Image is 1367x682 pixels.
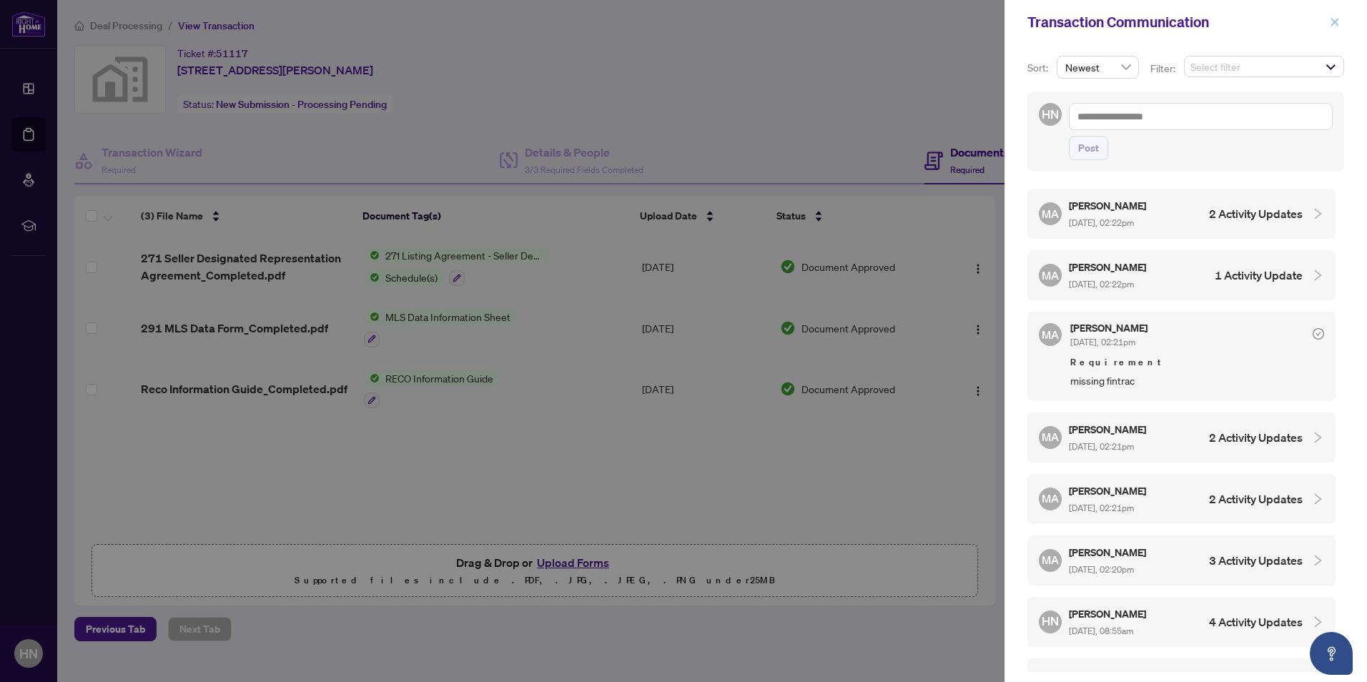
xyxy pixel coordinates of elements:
h4: 3 Activity Updates [1209,552,1303,569]
h5: [PERSON_NAME] [1069,259,1148,275]
span: collapsed [1311,431,1324,444]
h5: [PERSON_NAME] [1069,421,1148,438]
h4: 4 Activity Updates [1209,613,1303,631]
span: collapsed [1311,207,1324,220]
span: [DATE], 02:21pm [1069,441,1134,452]
h4: 1 Activity Update [1215,267,1303,284]
span: Newest [1065,56,1130,78]
button: Post [1069,136,1108,160]
p: Filter: [1150,61,1178,76]
div: MA[PERSON_NAME] [DATE], 02:21pm2 Activity Updates [1027,412,1336,463]
h5: [PERSON_NAME] [1070,323,1148,333]
h5: [PERSON_NAME] [1069,197,1148,214]
span: MA [1042,205,1059,222]
span: collapsed [1311,493,1324,505]
span: missing fintrac [1070,372,1324,389]
h4: 2 Activity Updates [1209,205,1303,222]
span: MA [1042,428,1059,445]
span: MA [1042,490,1059,507]
p: Sort: [1027,60,1051,76]
div: MA[PERSON_NAME] [DATE], 02:22pm1 Activity Update [1027,250,1336,300]
span: collapsed [1311,616,1324,628]
span: close [1330,17,1340,27]
span: MA [1042,551,1059,568]
span: [DATE], 02:21pm [1069,503,1134,513]
h5: [PERSON_NAME] [1069,483,1148,499]
div: Transaction Communication [1027,11,1326,33]
span: MA [1042,326,1059,343]
span: [DATE], 02:22pm [1069,279,1134,290]
span: [DATE], 02:22pm [1069,217,1134,228]
button: Open asap [1310,632,1353,675]
h4: 2 Activity Updates [1209,429,1303,446]
h4: 2 Activity Updates [1209,490,1303,508]
div: MA[PERSON_NAME] [DATE], 02:21pm2 Activity Updates [1027,474,1336,524]
span: check-circle [1313,328,1324,340]
span: collapsed [1311,554,1324,567]
span: [DATE], 02:20pm [1069,564,1134,575]
span: [DATE], 08:55am [1069,626,1133,636]
span: [DATE], 02:21pm [1070,337,1135,347]
h5: [PERSON_NAME] [1069,544,1148,560]
span: HN [1042,613,1059,631]
div: HN[PERSON_NAME] [DATE], 08:55am4 Activity Updates [1027,597,1336,647]
div: MA[PERSON_NAME] [DATE], 02:20pm3 Activity Updates [1027,535,1336,585]
span: Requirement [1070,355,1324,370]
h5: [PERSON_NAME] [1069,606,1148,622]
span: HN [1042,105,1059,124]
span: collapsed [1311,269,1324,282]
span: MA [1042,267,1059,284]
div: MA[PERSON_NAME] [DATE], 02:22pm2 Activity Updates [1027,189,1336,239]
